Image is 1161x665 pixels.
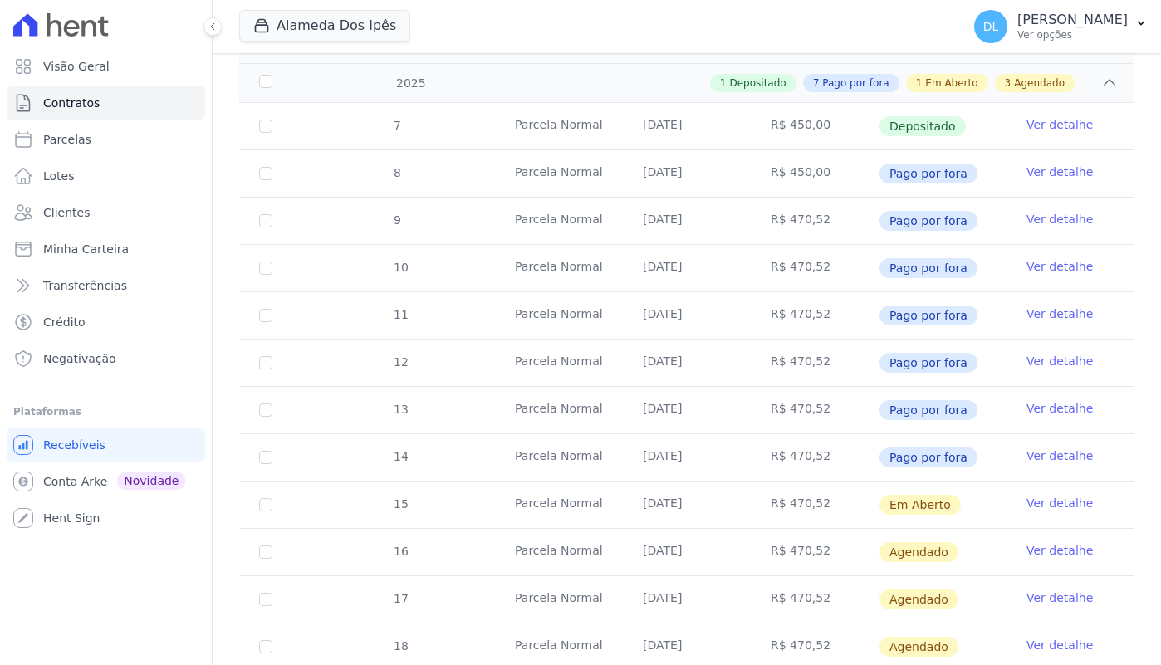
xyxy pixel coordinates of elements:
[925,76,977,90] span: Em Aberto
[259,309,272,322] input: Só é possível selecionar pagamentos em aberto
[392,213,401,227] span: 9
[1026,211,1093,227] a: Ver detalhe
[259,498,272,511] input: default
[392,450,409,463] span: 14
[7,123,205,156] a: Parcelas
[1026,447,1093,464] a: Ver detalhe
[623,387,751,433] td: [DATE]
[879,400,977,420] span: Pago por fora
[751,198,879,244] td: R$ 470,52
[1026,495,1093,511] a: Ver detalhe
[623,434,751,481] td: [DATE]
[259,451,272,464] input: Só é possível selecionar pagamentos em aberto
[43,510,100,526] span: Hent Sign
[7,50,205,83] a: Visão Geral
[1026,400,1093,417] a: Ver detalhe
[751,103,879,149] td: R$ 450,00
[43,241,129,257] span: Minha Carteira
[879,164,977,183] span: Pago por fora
[623,103,751,149] td: [DATE]
[495,387,623,433] td: Parcela Normal
[1017,12,1128,28] p: [PERSON_NAME]
[623,482,751,528] td: [DATE]
[623,340,751,386] td: [DATE]
[43,131,91,148] span: Parcelas
[392,119,401,132] span: 7
[720,76,727,90] span: 1
[239,10,410,42] button: Alameda Dos Ipês
[7,465,205,498] a: Conta Arke Novidade
[751,482,879,528] td: R$ 470,52
[623,198,751,244] td: [DATE]
[7,232,205,266] a: Minha Carteira
[751,387,879,433] td: R$ 470,52
[879,353,977,373] span: Pago por fora
[117,472,185,490] span: Novidade
[879,542,958,562] span: Agendado
[7,159,205,193] a: Lotes
[7,501,205,535] a: Hent Sign
[392,497,409,511] span: 15
[392,308,409,321] span: 11
[43,437,105,453] span: Recebíveis
[1026,637,1093,653] a: Ver detalhe
[259,403,272,417] input: Só é possível selecionar pagamentos em aberto
[259,167,272,180] input: Só é possível selecionar pagamentos em aberto
[1026,353,1093,369] a: Ver detalhe
[43,314,86,330] span: Crédito
[13,402,198,422] div: Plataformas
[1026,164,1093,180] a: Ver detalhe
[729,76,786,90] span: Depositado
[495,576,623,623] td: Parcela Normal
[7,86,205,120] a: Contratos
[961,3,1161,50] button: DL [PERSON_NAME] Ver opções
[7,306,205,339] a: Crédito
[879,116,966,136] span: Depositado
[7,196,205,229] a: Clientes
[751,529,879,575] td: R$ 470,52
[495,529,623,575] td: Parcela Normal
[495,103,623,149] td: Parcela Normal
[822,76,889,90] span: Pago por fora
[1005,76,1012,90] span: 3
[259,356,272,369] input: Só é possível selecionar pagamentos em aberto
[259,214,272,227] input: Só é possível selecionar pagamentos em aberto
[623,292,751,339] td: [DATE]
[623,150,751,197] td: [DATE]
[751,576,879,623] td: R$ 470,52
[392,166,401,179] span: 8
[495,198,623,244] td: Parcela Normal
[392,261,409,274] span: 10
[392,355,409,369] span: 12
[623,245,751,291] td: [DATE]
[623,529,751,575] td: [DATE]
[879,637,958,657] span: Agendado
[392,592,409,605] span: 17
[879,589,958,609] span: Agendado
[7,428,205,462] a: Recebíveis
[495,340,623,386] td: Parcela Normal
[1026,589,1093,606] a: Ver detalhe
[751,434,879,481] td: R$ 470,52
[751,150,879,197] td: R$ 450,00
[916,76,923,90] span: 1
[1026,116,1093,133] a: Ver detalhe
[751,292,879,339] td: R$ 470,52
[983,21,999,32] span: DL
[879,211,977,231] span: Pago por fora
[392,639,409,653] span: 18
[813,76,820,90] span: 7
[259,120,272,133] input: Só é possível selecionar pagamentos em aberto
[259,640,272,653] input: default
[1014,76,1065,90] span: Agendado
[751,245,879,291] td: R$ 470,52
[879,495,961,515] span: Em Aberto
[495,482,623,528] td: Parcela Normal
[879,258,977,278] span: Pago por fora
[7,342,205,375] a: Negativação
[751,340,879,386] td: R$ 470,52
[392,545,409,558] span: 16
[43,350,116,367] span: Negativação
[495,150,623,197] td: Parcela Normal
[43,277,127,294] span: Transferências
